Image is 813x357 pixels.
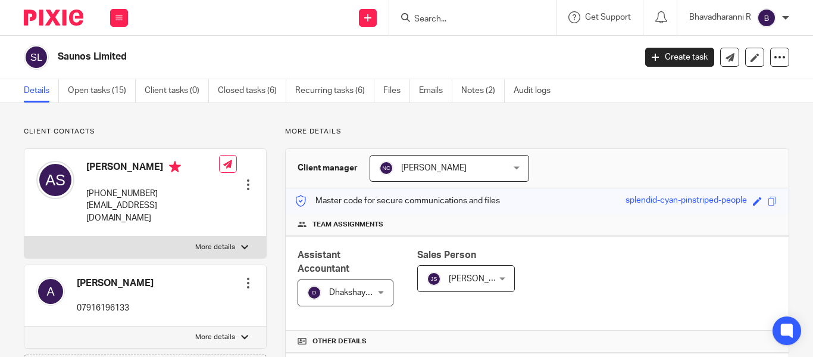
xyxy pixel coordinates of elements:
span: [PERSON_NAME] [449,275,514,283]
span: Team assignments [312,220,383,229]
img: svg%3E [307,285,321,300]
p: More details [195,243,235,252]
p: 07916196133 [77,302,154,314]
a: Emails [419,79,452,103]
span: Dhakshaya M [329,288,379,297]
div: splendid-cyan-pinstriped-people [626,194,747,208]
a: Details [24,79,59,103]
span: [PERSON_NAME] [401,164,467,172]
img: Pixie [24,10,83,26]
i: Primary [169,161,181,173]
img: svg%3E [427,272,441,286]
h4: [PERSON_NAME] [86,161,219,176]
a: Files [383,79,410,103]
img: svg%3E [24,45,49,70]
p: [EMAIL_ADDRESS][DOMAIN_NAME] [86,200,219,224]
img: svg%3E [36,277,65,306]
p: More details [195,333,235,342]
a: Notes (2) [461,79,505,103]
p: More details [285,127,789,136]
a: Open tasks (15) [68,79,136,103]
h4: [PERSON_NAME] [77,277,154,290]
img: svg%3E [36,161,74,199]
span: Sales Person [417,250,476,260]
a: Client tasks (0) [145,79,209,103]
p: Bhavadharanni R [689,11,751,23]
input: Search [413,14,520,25]
img: svg%3E [379,161,393,175]
h2: Saunos Limited [58,51,514,63]
span: Get Support [585,13,631,21]
p: Master code for secure communications and files [295,195,500,207]
a: Audit logs [514,79,559,103]
p: [PHONE_NUMBER] [86,188,219,200]
span: Assistant Accountant [298,250,349,274]
img: svg%3E [757,8,776,27]
a: Create task [645,48,714,67]
h3: Client manager [298,162,358,174]
span: Other details [312,337,367,346]
a: Recurring tasks (6) [295,79,374,103]
a: Closed tasks (6) [218,79,286,103]
p: Client contacts [24,127,267,136]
